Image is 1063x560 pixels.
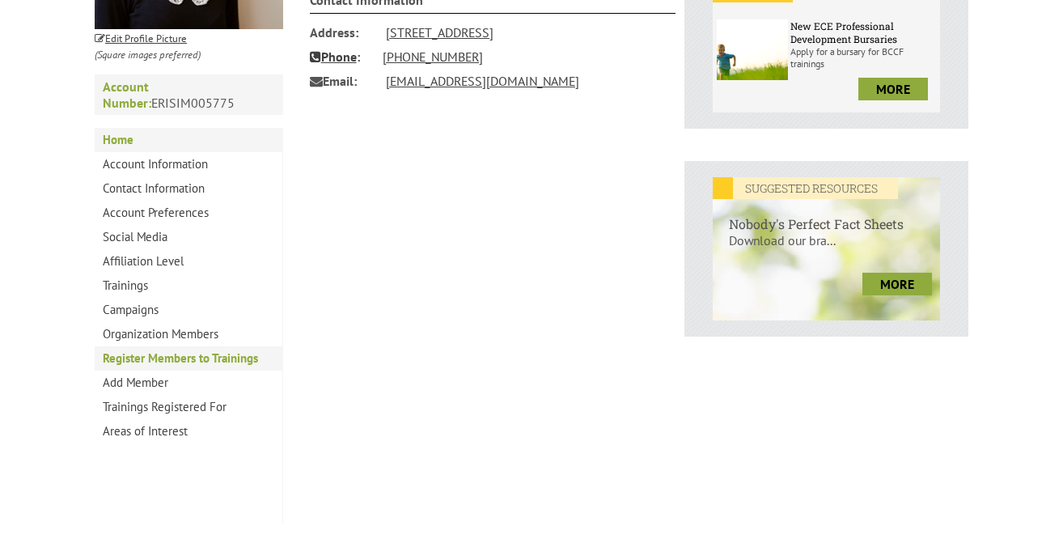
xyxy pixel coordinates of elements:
[95,29,187,45] a: Edit Profile Picture
[790,45,936,70] p: Apply for a bursary for BCCF trainings
[95,419,282,443] a: Areas of Interest
[310,49,357,65] a: Phone
[95,322,282,346] a: Organization Members
[103,78,151,111] strong: Account Number:
[95,249,282,274] a: Affiliation Level
[713,232,940,265] p: Download our bra...
[790,19,936,45] h6: New ECE Professional Development Bursaries
[713,177,898,199] em: SUGGESTED RESOURCES
[95,395,282,419] a: Trainings Registered For
[386,24,493,40] a: [STREET_ADDRESS]
[95,371,282,395] a: Add Member
[862,273,932,295] a: more
[95,128,282,152] a: Home
[95,152,282,176] a: Account Information
[310,69,375,93] span: Email
[713,199,940,232] h6: Nobody's Perfect Fact Sheets
[310,20,375,45] span: Address
[95,48,201,62] i: (Square images preferred)
[95,74,283,115] p: ERISIM005775
[95,298,282,322] a: Campaigns
[95,346,282,371] a: Register Members to Trainings
[95,201,282,225] a: Account Preferences
[858,78,928,100] a: more
[95,176,282,201] a: Contact Information
[95,274,282,298] a: Trainings
[95,225,282,249] a: Social Media
[383,49,483,65] a: [PHONE_NUMBER]
[95,32,187,45] small: Edit Profile Picture
[386,73,579,89] a: [EMAIL_ADDRESS][DOMAIN_NAME]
